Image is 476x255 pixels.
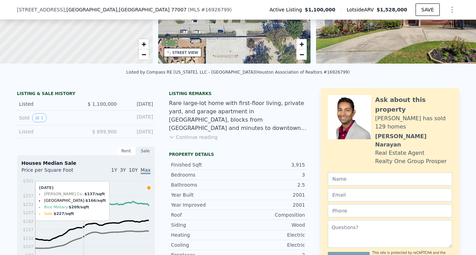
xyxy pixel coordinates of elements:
[296,49,307,60] a: Zoom out
[328,172,452,186] input: Name
[171,232,238,238] div: Heating
[171,161,238,168] div: Finished Sqft
[17,91,155,98] div: LISTING & SALE HISTORY
[23,227,34,232] tspan: $157
[32,113,47,122] button: View historical data
[23,219,34,224] tspan: $182
[23,179,34,183] tspan: $301
[171,191,238,198] div: Year Built
[136,147,155,155] div: Sale
[169,134,218,141] button: Continue reading
[117,7,187,12] span: , [GEOGRAPHIC_DATA] 77007
[19,101,80,107] div: Listed
[347,6,377,13] span: Lotside ARV
[21,167,86,178] div: Price per Square Foot
[299,40,304,48] span: +
[21,160,151,167] div: Houses Median Sale
[190,7,200,12] span: MLS
[171,181,238,188] div: Bathrooms
[305,6,335,13] span: $1,100,000
[169,99,307,132] div: Rare large-lot home with first-floor living, private yard, and garage apartment in [GEOGRAPHIC_DA...
[238,211,305,218] div: Composition
[23,202,34,207] tspan: $232
[141,50,146,59] span: −
[188,6,232,13] div: ( )
[122,101,153,107] div: [DATE]
[65,6,187,13] span: , [GEOGRAPHIC_DATA]
[23,236,34,241] tspan: $132
[169,152,307,157] div: Property details
[19,128,80,135] div: Listed
[171,242,238,248] div: Cooling
[328,204,452,217] input: Phone
[171,171,238,178] div: Bedrooms
[375,149,425,157] div: Real Estate Agent
[375,114,452,131] div: [PERSON_NAME] has sold 129 homes
[116,147,136,155] div: Rent
[19,113,80,122] div: Sold
[375,132,452,149] div: [PERSON_NAME] Narayan
[141,167,151,174] span: Max
[120,167,126,173] span: 3Y
[23,244,34,249] tspan: $107
[328,188,452,201] input: Email
[172,50,198,55] div: STREET VIEW
[23,193,34,198] tspan: $257
[87,101,117,107] span: $ 1,100,000
[139,49,149,60] a: Zoom out
[238,181,305,188] div: 2.5
[171,201,238,208] div: Year Improved
[238,171,305,178] div: 3
[375,95,452,114] div: Ask about this property
[201,7,230,12] span: # 16926799
[416,3,440,16] button: SAVE
[169,91,307,96] div: Listing remarks
[92,129,117,134] span: $ 899,900
[375,157,447,166] div: Realty One Group Prosper
[129,167,138,173] span: 10Y
[23,210,34,215] tspan: $207
[17,6,65,13] span: [STREET_ADDRESS]
[171,221,238,228] div: Siding
[111,167,117,173] span: 1Y
[238,191,305,198] div: 2001
[445,3,459,17] button: Show Options
[296,39,307,49] a: Zoom in
[122,128,153,135] div: [DATE]
[238,201,305,208] div: 2001
[269,6,305,13] span: Active Listing
[238,221,305,228] div: Wood
[238,161,305,168] div: 3,915
[377,7,407,12] span: $1,528,000
[299,50,304,59] span: −
[141,40,146,48] span: +
[126,70,350,75] div: Listed by Compass RE [US_STATE], LLC - [GEOGRAPHIC_DATA] (Houston Association of Realtors #16926799)
[122,113,153,122] div: [DATE]
[139,39,149,49] a: Zoom in
[238,242,305,248] div: Electric
[238,232,305,238] div: Electric
[171,211,238,218] div: Roof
